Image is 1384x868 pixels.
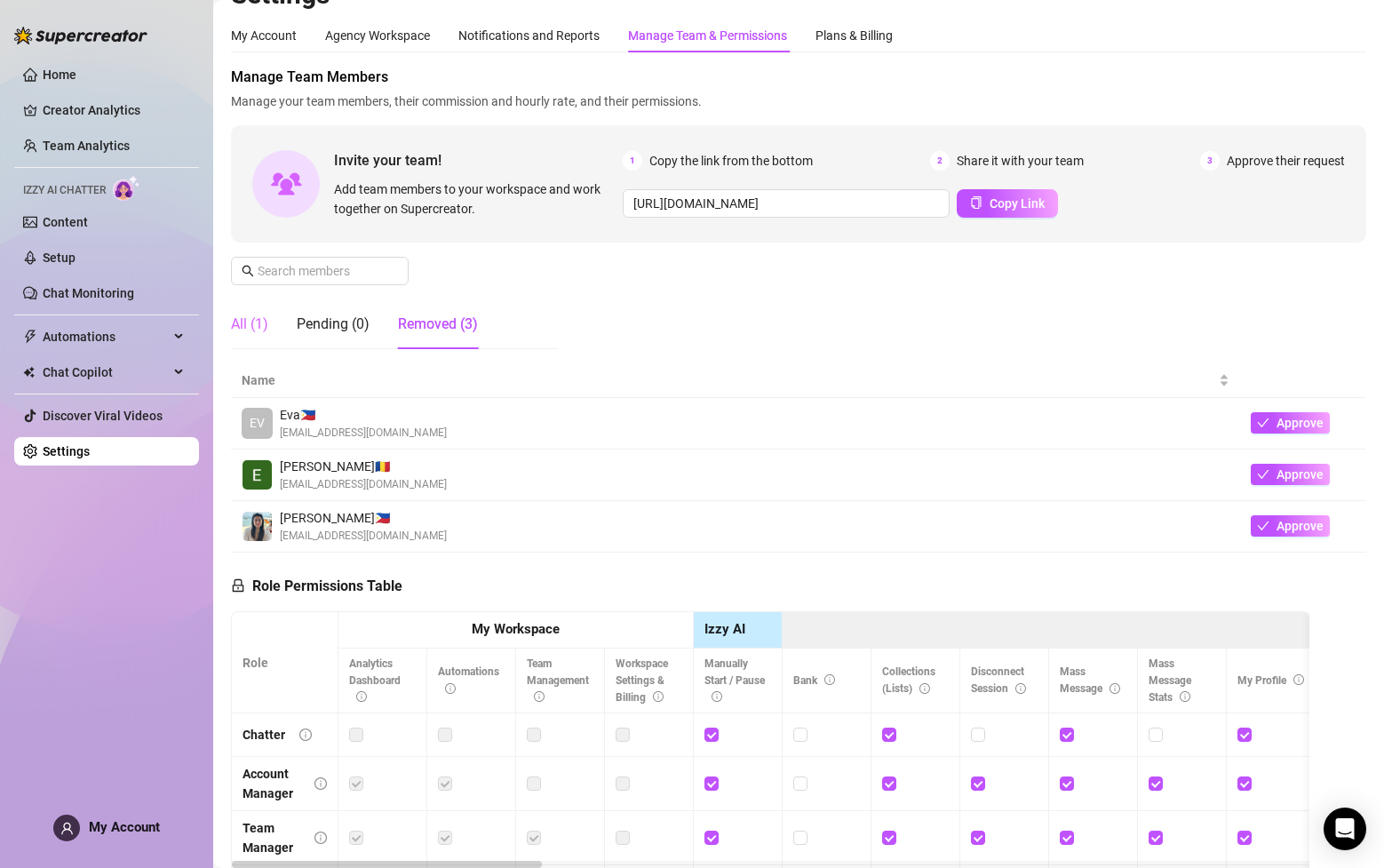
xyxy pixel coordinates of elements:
th: Role [232,612,338,713]
img: Mary Ane Comendador [243,512,272,541]
div: Removed (3) [398,314,478,335]
div: Notifications and Reports [458,26,600,45]
a: Creator Analytics [43,96,185,124]
div: My Account [231,26,297,45]
img: logo-BBDzfeDw.svg [14,27,147,44]
span: My Account [89,819,160,835]
img: AI Chatter [113,175,140,201]
input: Search members [258,261,384,281]
span: Name [242,370,1215,390]
span: info-circle [1015,683,1026,694]
span: Team Management [527,657,589,704]
div: Pending (0) [297,314,370,335]
span: My Profile [1237,674,1304,687]
span: 1 [623,151,642,171]
a: Chat Monitoring [43,286,134,300]
span: Manage Team Members [231,67,1366,88]
span: check [1257,520,1269,532]
span: Analytics Dashboard [349,657,401,704]
span: info-circle [712,691,722,702]
span: Add team members to your workspace and work together on Supercreator. [334,179,616,219]
strong: My Workspace [472,621,560,637]
span: info-circle [534,691,545,702]
span: Mass Message [1060,665,1120,695]
span: Copy Link [990,196,1045,211]
span: Manually Start / Pause [704,657,765,704]
span: Mass Message Stats [1149,657,1191,704]
div: Open Intercom Messenger [1324,808,1366,850]
a: Discover Viral Videos [43,409,163,423]
span: Invite your team! [334,149,623,171]
div: Plans & Billing [815,26,893,45]
span: Automations [43,323,169,351]
h5: Role Permissions Table [231,576,402,597]
span: info-circle [314,832,327,844]
span: Approve [1277,416,1324,430]
div: Account Manager [243,764,300,803]
span: check [1257,417,1269,429]
span: info-circle [1110,683,1120,694]
img: Chat Copilot [23,366,35,378]
span: Izzy AI Chatter [23,182,106,199]
span: 3 [1200,151,1220,171]
span: info-circle [1293,674,1304,685]
strong: Izzy AI [704,621,745,637]
span: [EMAIL_ADDRESS][DOMAIN_NAME] [280,528,447,545]
span: info-circle [445,683,456,694]
span: info-circle [919,683,930,694]
span: [PERSON_NAME] 🇵🇭 [280,508,447,528]
span: info-circle [824,674,835,685]
span: Collections (Lists) [882,665,935,695]
div: Agency Workspace [325,26,430,45]
span: thunderbolt [23,330,37,344]
span: [EMAIL_ADDRESS][DOMAIN_NAME] [280,425,447,442]
span: Share it with your team [957,151,1084,171]
span: info-circle [314,777,327,790]
span: Manage your team members, their commission and hourly rate, and their permissions. [231,92,1366,111]
span: Eva 🇵🇭 [280,405,447,425]
span: info-circle [356,691,367,702]
span: Automations [438,665,499,695]
div: All (1) [231,314,268,335]
span: Approve [1277,519,1324,533]
span: Workspace Settings & Billing [616,657,668,704]
button: Approve [1251,464,1330,485]
img: Eloeen Farsall [243,460,272,490]
span: copy [970,196,982,209]
div: Team Manager [243,818,300,857]
span: user [60,822,74,835]
span: Chat Copilot [43,358,169,386]
span: EV [250,413,265,433]
span: Copy the link from the bottom [649,151,813,171]
span: Disconnect Session [971,665,1026,695]
span: Approve their request [1227,151,1345,171]
span: lock [231,578,245,593]
button: Approve [1251,515,1330,537]
span: [PERSON_NAME] 🇷🇴 [280,457,447,476]
a: Home [43,68,76,82]
a: Team Analytics [43,139,130,153]
div: Manage Team & Permissions [628,26,787,45]
th: Name [231,363,1240,398]
span: Bank [793,674,835,687]
span: info-circle [299,729,312,741]
a: Content [43,215,88,229]
div: Chatter [243,725,285,745]
button: Approve [1251,412,1330,434]
button: Copy Link [957,189,1058,218]
span: info-circle [1180,691,1190,702]
span: info-circle [653,691,664,702]
span: check [1257,468,1269,481]
span: search [242,265,254,277]
span: 2 [930,151,950,171]
a: Setup [43,251,76,265]
span: Approve [1277,467,1324,482]
span: [EMAIL_ADDRESS][DOMAIN_NAME] [280,476,447,493]
a: Settings [43,444,90,458]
